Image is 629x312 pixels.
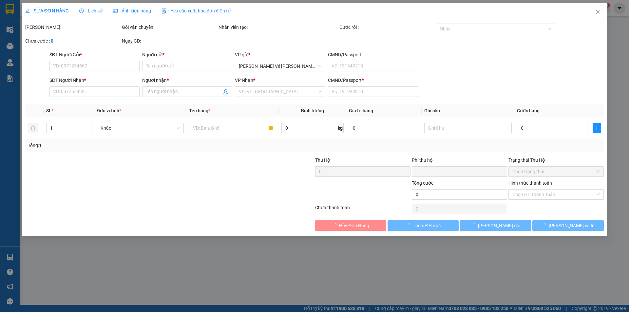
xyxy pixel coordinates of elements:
span: Khác [101,123,180,133]
button: Hủy Đơn Hàng [315,220,386,231]
span: Giá trị hàng [349,108,373,113]
button: delete [28,123,38,133]
span: Chọn trạng thái [512,167,600,176]
div: Ngày GD: [122,37,217,45]
span: Thu Hộ [315,157,330,163]
span: close [595,9,600,15]
div: Cước rồi : [339,24,435,31]
span: Định lượng [301,108,324,113]
div: VP gửi [235,51,325,58]
button: Close [589,3,607,22]
div: CMND/Passport [328,51,418,58]
span: edit [25,9,30,13]
img: icon [162,9,167,14]
span: SL [46,108,51,113]
span: loading [406,223,413,228]
span: [PERSON_NAME] và In [549,222,595,229]
button: Thêm ĐH mới [388,220,459,231]
span: Đơn vị tính [97,108,121,113]
div: Phí thu hộ [412,156,507,166]
span: [PERSON_NAME] đổi [478,222,521,229]
span: user-add [223,89,229,94]
div: [PERSON_NAME]: [25,24,121,31]
span: plus [593,125,601,131]
label: Hình thức thanh toán [508,180,552,186]
div: Người nhận [142,77,232,84]
span: Tổng cước [412,180,433,186]
span: loading [471,223,478,228]
span: Thêm ĐH mới [413,222,441,229]
input: Ghi Chú [425,123,512,133]
div: Chưa thanh toán [314,204,411,215]
button: [PERSON_NAME] và In [533,220,604,231]
div: SĐT Người Nhận [49,77,140,84]
div: CMND/Passport [328,77,418,84]
span: VP Nhận [235,78,254,83]
span: Cước hàng [517,108,540,113]
th: Ghi chú [422,104,514,117]
input: VD: Bàn, Ghế [189,123,276,133]
span: Ảnh kiện hàng [113,8,151,13]
span: Lịch sử [79,8,103,13]
div: Tổng: 1 [28,142,243,149]
button: [PERSON_NAME] đổi [460,220,531,231]
div: Gói vận chuyển: [122,24,217,31]
span: loading [332,223,339,228]
span: Phòng Vé Tuy Hòa [239,61,321,71]
span: picture [113,9,118,13]
button: plus [593,123,601,133]
span: Yêu cầu xuất hóa đơn điện tử [162,8,231,13]
div: Nhân viên tạo: [219,24,338,31]
span: SỬA ĐƠN HÀNG [25,8,69,13]
div: Người gửi [142,51,232,58]
span: Hủy Đơn Hàng [339,222,370,229]
div: SĐT Người Gửi [49,51,140,58]
span: loading [542,223,549,228]
div: Trạng thái Thu Hộ [508,156,604,164]
span: Tên hàng [189,108,210,113]
span: kg [337,123,344,133]
span: clock-circle [79,9,84,13]
b: 0 [51,38,53,44]
div: Chưa cước : [25,37,121,45]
